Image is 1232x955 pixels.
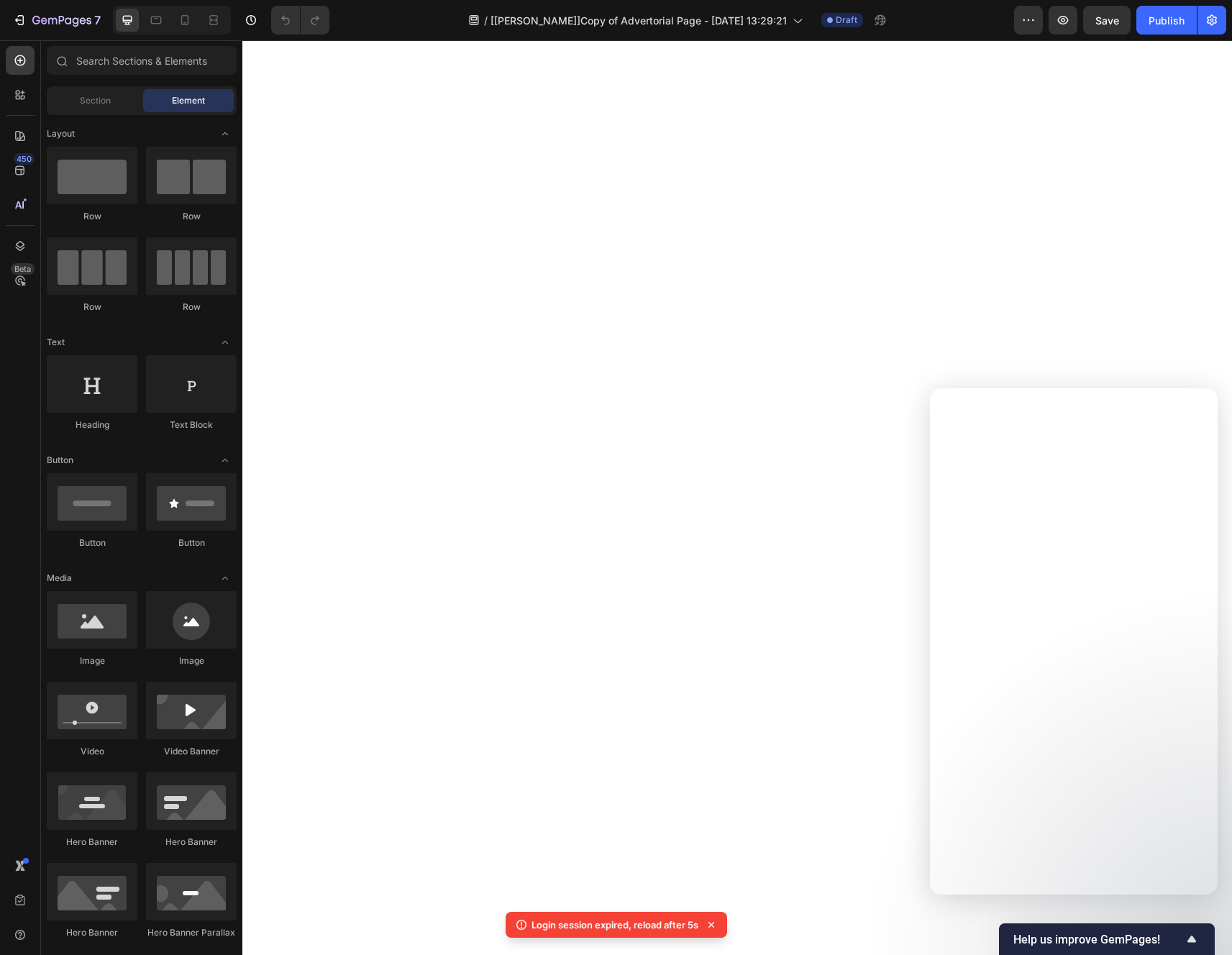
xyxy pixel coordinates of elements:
div: Hero Banner [146,836,237,849]
p: Login session expired, reload after 5s [531,918,698,932]
div: Button [146,536,237,549]
input: Search Sections & Elements [47,46,237,75]
div: Hero Banner [47,836,137,849]
span: Toggle open [214,567,237,590]
div: Video Banner [146,745,237,758]
div: Row [146,210,237,223]
span: Help us improve GemPages! [1013,933,1183,946]
div: Video [47,745,137,758]
span: Draft [836,14,857,27]
div: Hero Banner Parallax [146,926,237,939]
div: Undo/Redo [271,6,329,35]
div: Image [146,654,237,667]
span: Media [47,572,72,585]
iframe: Intercom live chat [1183,885,1218,919]
iframe: Design area [242,40,1232,955]
div: Button [47,536,137,549]
span: [[PERSON_NAME]]Copy of Advertorial Page - [DATE] 13:29:21 [490,13,787,28]
div: Row [146,301,237,314]
span: Button [47,454,73,467]
div: Heading [47,419,137,431]
span: Toggle open [214,449,237,472]
div: 450 [14,153,35,165]
span: Text [47,336,65,349]
span: Toggle open [214,331,237,354]
div: Row [47,210,137,223]
div: Text Block [146,419,237,431]
button: Save [1083,6,1131,35]
p: 7 [94,12,101,29]
div: Hero Banner [47,926,137,939]
span: Toggle open [214,122,237,145]
div: Beta [11,263,35,275]
button: Publish [1136,6,1197,35]
span: Save [1095,14,1119,27]
div: Publish [1149,13,1185,28]
span: Layout [47,127,75,140]
span: Element [172,94,205,107]
iframe: Intercom live chat [930,388,1218,895]
span: / [484,13,488,28]
span: Section [80,94,111,107]
button: 7 [6,6,107,35]
div: Image [47,654,137,667]
div: Row [47,301,137,314]
button: Show survey - Help us improve GemPages! [1013,931,1200,948]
